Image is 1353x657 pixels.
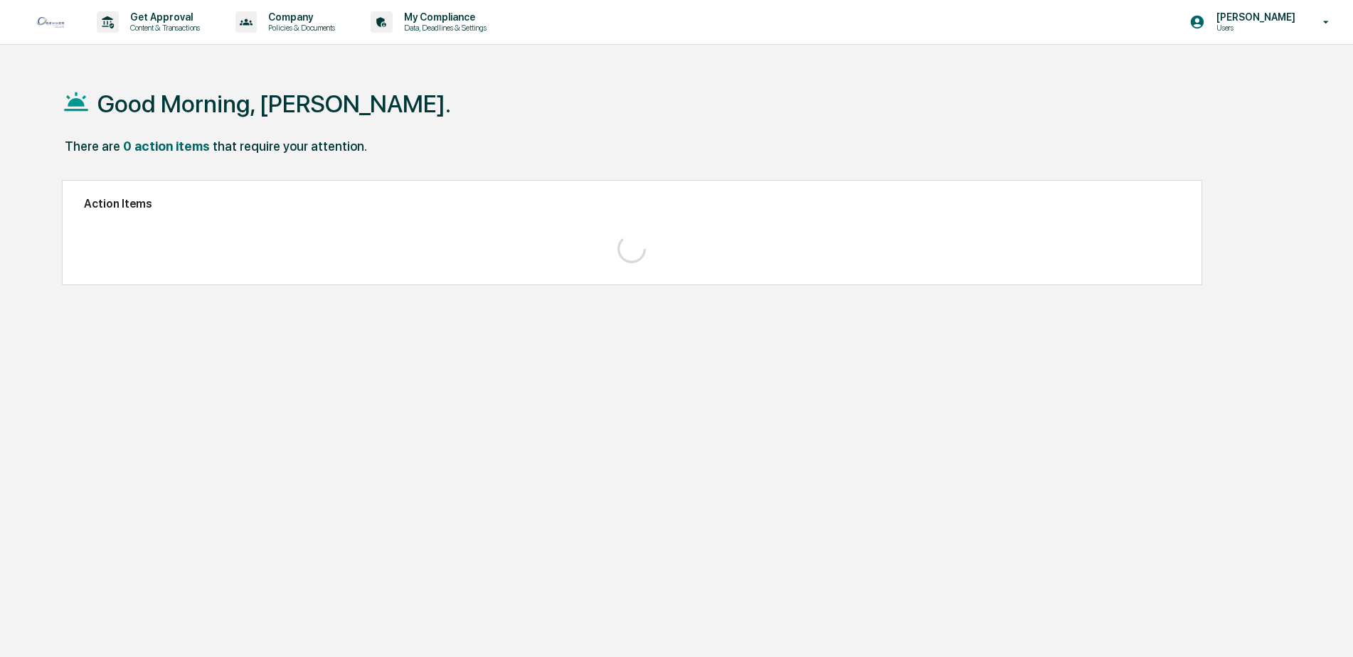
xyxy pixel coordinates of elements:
[123,139,210,154] div: 0 action items
[1205,11,1302,23] p: [PERSON_NAME]
[84,197,1180,210] h2: Action Items
[393,11,494,23] p: My Compliance
[393,23,494,33] p: Data, Deadlines & Settings
[257,23,342,33] p: Policies & Documents
[1205,23,1302,33] p: Users
[257,11,342,23] p: Company
[213,139,367,154] div: that require your attention.
[119,23,207,33] p: Content & Transactions
[65,139,120,154] div: There are
[34,15,68,29] img: logo
[97,90,451,118] h1: Good Morning, [PERSON_NAME].
[119,11,207,23] p: Get Approval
